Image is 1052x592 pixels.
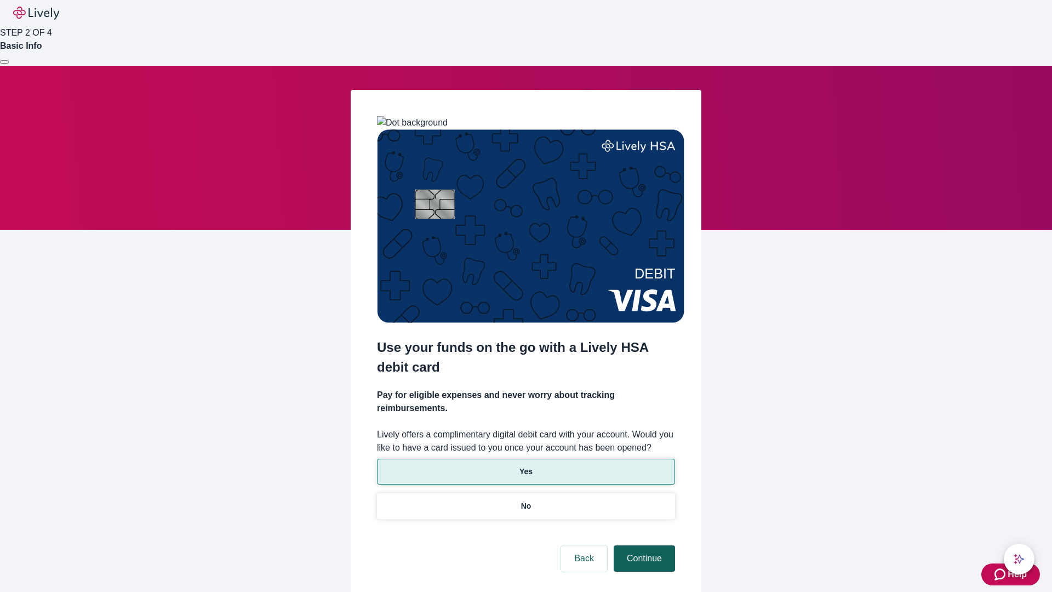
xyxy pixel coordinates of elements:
svg: Lively AI Assistant [1014,554,1025,565]
button: Back [561,545,607,572]
p: Yes [519,466,533,477]
img: Dot background [377,116,448,129]
button: Yes [377,459,675,485]
h2: Use your funds on the go with a Lively HSA debit card [377,338,675,377]
img: Debit card [377,129,684,323]
label: Lively offers a complimentary digital debit card with your account. Would you like to have a card... [377,428,675,454]
p: No [521,500,531,512]
img: Lively [13,7,59,20]
span: Help [1008,568,1027,581]
button: chat [1004,544,1034,574]
button: No [377,493,675,519]
h4: Pay for eligible expenses and never worry about tracking reimbursements. [377,389,675,415]
button: Zendesk support iconHelp [981,563,1040,585]
button: Continue [614,545,675,572]
svg: Zendesk support icon [994,568,1008,581]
